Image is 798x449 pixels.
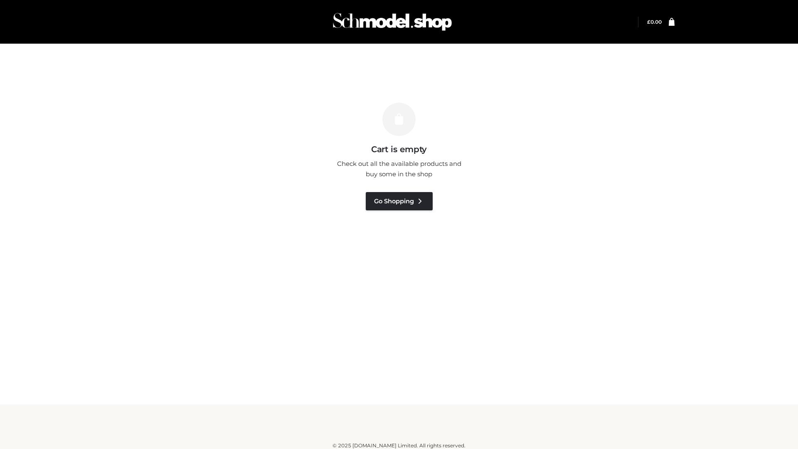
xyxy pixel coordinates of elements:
[647,19,662,25] bdi: 0.00
[647,19,662,25] a: £0.00
[332,158,465,180] p: Check out all the available products and buy some in the shop
[647,19,650,25] span: £
[142,144,656,154] h3: Cart is empty
[366,192,433,210] a: Go Shopping
[330,5,455,38] img: Schmodel Admin 964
